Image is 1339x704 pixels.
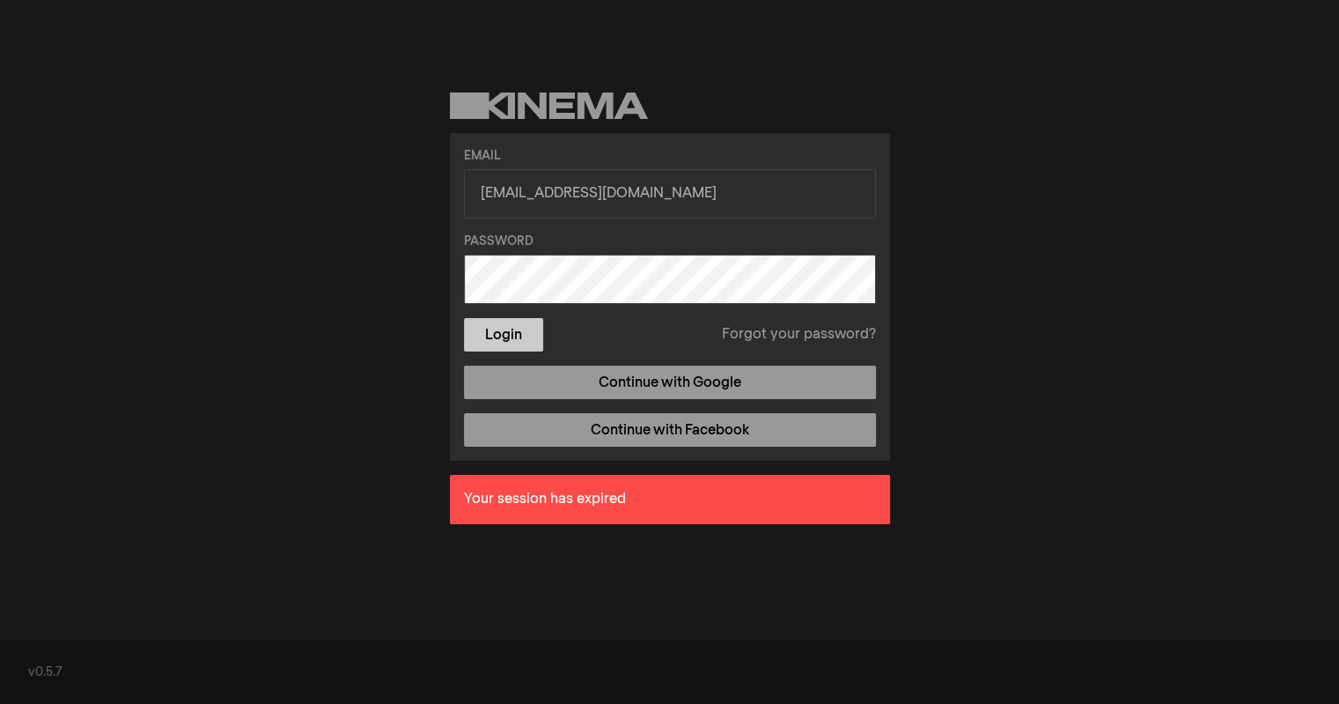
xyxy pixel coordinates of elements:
a: Forgot your password? [722,324,876,345]
a: Continue with Google [464,366,876,399]
button: Login [464,318,543,352]
div: v0.5.7 [28,663,1311,682]
div: Your session has expired [450,475,890,524]
a: Continue with Facebook [464,413,876,447]
label: Email [464,147,876,166]
label: Password [464,233,876,251]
